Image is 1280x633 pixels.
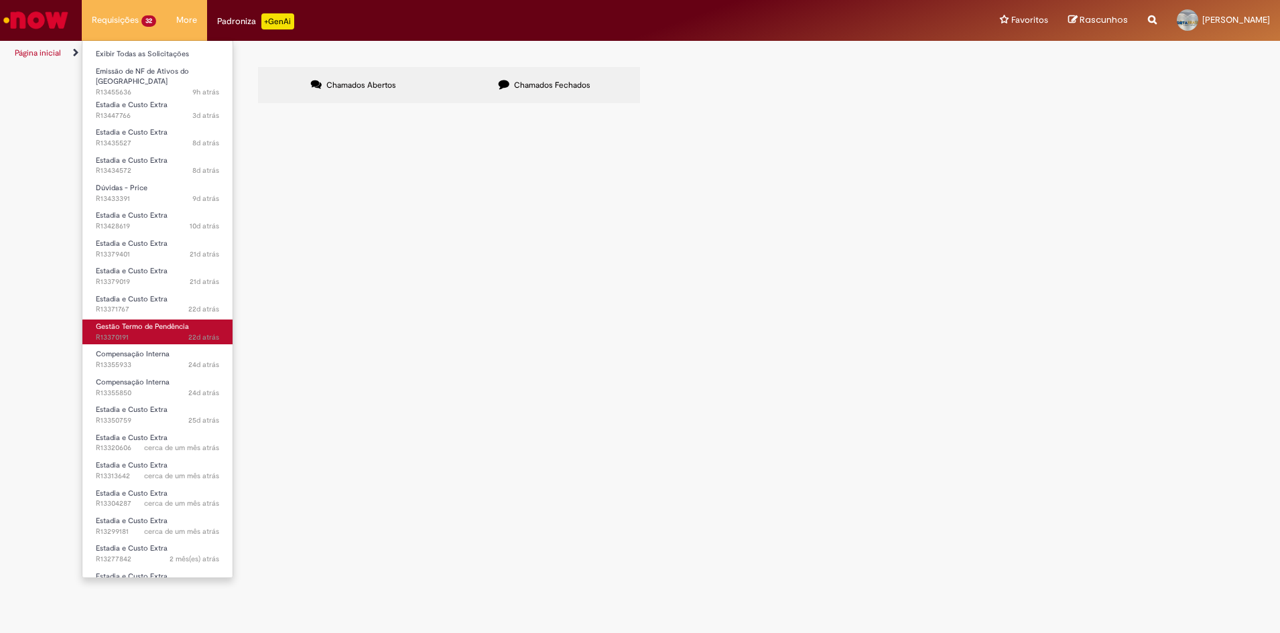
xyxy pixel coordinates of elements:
time: 21/08/2025 08:10:21 [192,165,219,175]
span: 21d atrás [190,249,219,259]
a: Aberto R13299181 : Estadia e Custo Extra [82,514,233,539]
span: Estadia e Custo Extra [96,294,168,304]
a: Aberto R13428619 : Estadia e Custo Extra [82,208,233,233]
span: R13350759 [96,415,219,426]
span: 25d atrás [188,415,219,425]
a: Aberto R13379019 : Estadia e Custo Extra [82,264,233,289]
time: 05/08/2025 14:44:32 [188,388,219,398]
span: Estadia e Custo Extra [96,571,168,581]
span: R13355933 [96,360,219,370]
time: 11/07/2025 08:25:25 [170,554,219,564]
span: R13304287 [96,498,219,509]
p: +GenAi [261,13,294,29]
span: Estadia e Custo Extra [96,127,168,137]
span: Estadia e Custo Extra [96,433,168,443]
time: 07/08/2025 15:11:48 [188,304,219,314]
span: Compensação Interna [96,377,170,387]
span: Chamados Fechados [514,80,590,90]
a: Aberto R13447766 : Estadia e Custo Extra [82,98,233,123]
span: Requisições [92,13,139,27]
a: Aberto R13277842 : Estadia e Custo Extra [82,541,233,566]
a: Rascunhos [1068,14,1128,27]
a: Aberto R13355850 : Compensação Interna [82,375,233,400]
span: Chamados Abertos [326,80,396,90]
time: 16/07/2025 14:32:10 [144,526,219,537]
time: 08/08/2025 10:34:27 [190,277,219,287]
span: Estadia e Custo Extra [96,516,168,526]
a: Aberto R13267422 : Estadia e Custo Extra [82,569,233,594]
span: R13277842 [96,554,219,565]
time: 20/08/2025 16:18:49 [192,194,219,204]
a: Aberto R13350759 : Estadia e Custo Extra [82,403,233,427]
time: 04/08/2025 13:11:29 [188,415,219,425]
span: 10d atrás [190,221,219,231]
span: Estadia e Custo Extra [96,460,168,470]
a: Aberto R13313642 : Estadia e Custo Extra [82,458,233,483]
a: Aberto R13433391 : Dúvidas - Price [82,181,233,206]
span: R13433391 [96,194,219,204]
span: 9h atrás [192,87,219,97]
a: Aberto R13320606 : Estadia e Custo Extra [82,431,233,455]
span: cerca de um mês atrás [144,443,219,453]
time: 26/08/2025 11:21:38 [192,111,219,121]
span: R13379401 [96,249,219,260]
a: Aberto R13370191 : Gestão Termo de Pendência [82,320,233,344]
span: R13447766 [96,111,219,121]
span: 24d atrás [188,388,219,398]
span: 32 [141,15,156,27]
time: 19/08/2025 13:38:28 [190,221,219,231]
span: Estadia e Custo Extra [96,266,168,276]
span: Rascunhos [1080,13,1128,26]
span: 9d atrás [192,194,219,204]
span: [PERSON_NAME] [1202,14,1270,25]
span: R13320606 [96,443,219,453]
span: Estadia e Custo Extra [96,210,168,220]
span: cerca de um mês atrás [144,498,219,508]
span: 2 mês(es) atrás [170,554,219,564]
span: R13313642 [96,471,219,482]
a: Página inicial [15,48,61,58]
ul: Trilhas de página [10,41,843,66]
span: Compensação Interna [96,349,170,359]
span: 8d atrás [192,138,219,148]
span: 22d atrás [188,332,219,342]
span: cerca de um mês atrás [144,526,219,537]
img: ServiceNow [1,7,70,33]
time: 07/08/2025 13:13:47 [188,332,219,342]
span: Emissão de NF de Ativos do [GEOGRAPHIC_DATA] [96,66,189,87]
span: Gestão Termo de Pendência [96,322,189,332]
a: Aberto R13304287 : Estadia e Custo Extra [82,486,233,511]
a: Exibir Todas as Solicitações [82,47,233,62]
span: Estadia e Custo Extra [96,543,168,553]
span: R13370191 [96,332,219,343]
span: Favoritos [1011,13,1048,27]
span: R13455636 [96,87,219,98]
span: R13434572 [96,165,219,176]
ul: Requisições [82,40,233,578]
span: 24d atrás [188,360,219,370]
span: Estadia e Custo Extra [96,155,168,165]
time: 08/08/2025 10:52:37 [190,249,219,259]
span: Dúvidas - Price [96,183,147,193]
time: 24/07/2025 13:54:49 [144,443,219,453]
a: Aberto R13455636 : Emissão de NF de Ativos do ASVD [82,64,233,93]
div: Padroniza [217,13,294,29]
span: R13435527 [96,138,219,149]
span: Estadia e Custo Extra [96,488,168,498]
span: R13299181 [96,526,219,537]
span: Estadia e Custo Extra [96,238,168,249]
a: Aberto R13379401 : Estadia e Custo Extra [82,236,233,261]
a: Aberto R13355933 : Compensação Interna [82,347,233,372]
a: Aberto R13434572 : Estadia e Custo Extra [82,153,233,178]
time: 05/08/2025 14:54:50 [188,360,219,370]
span: 8d atrás [192,165,219,175]
span: 21d atrás [190,277,219,287]
span: More [176,13,197,27]
span: 3d atrás [192,111,219,121]
span: R13379019 [96,277,219,287]
span: 22d atrás [188,304,219,314]
time: 22/07/2025 14:38:21 [144,471,219,481]
a: Aberto R13435527 : Estadia e Custo Extra [82,125,233,150]
span: Estadia e Custo Extra [96,100,168,110]
span: R13428619 [96,221,219,232]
